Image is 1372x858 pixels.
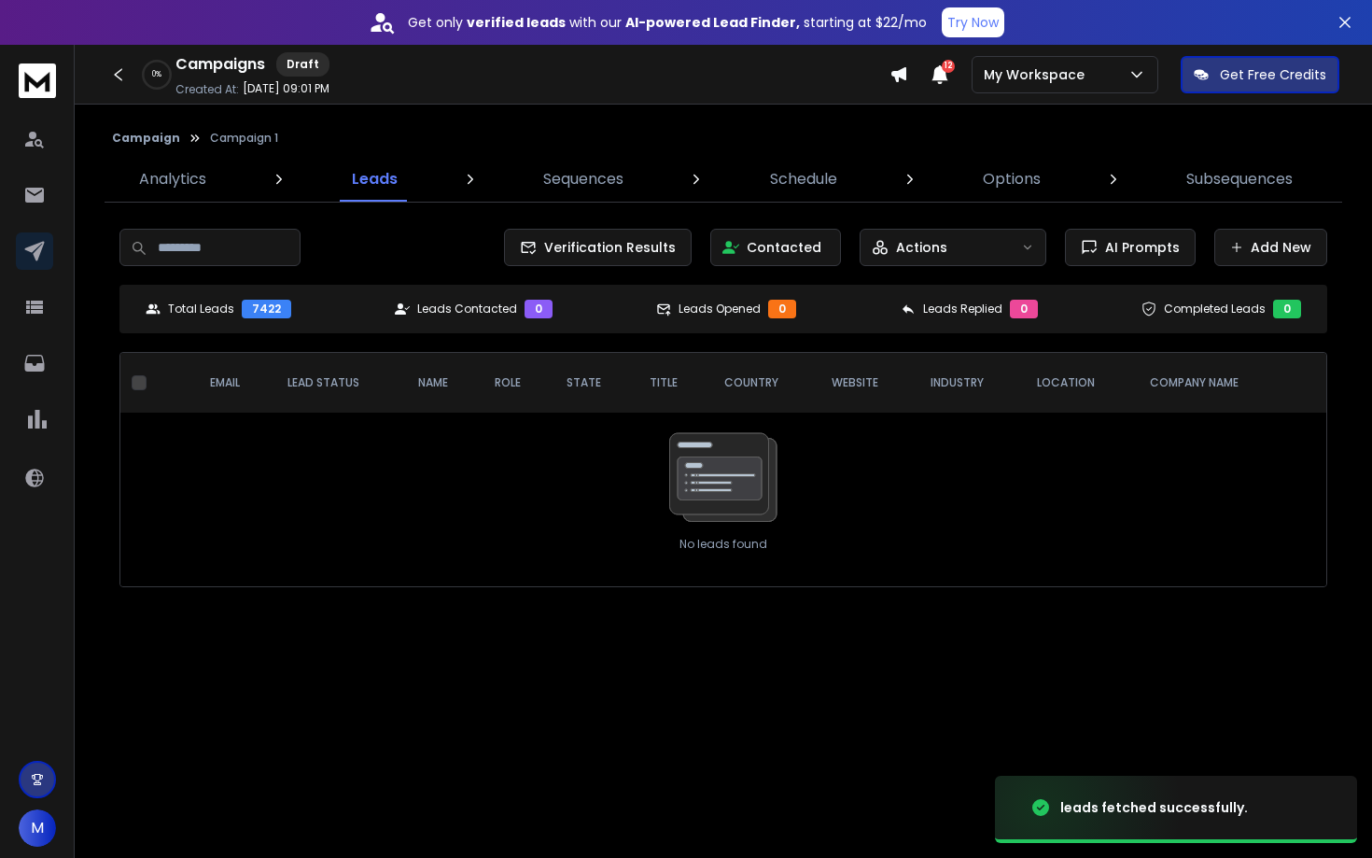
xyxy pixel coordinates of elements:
p: [DATE] 09:01 PM [243,81,329,96]
p: Try Now [947,13,999,32]
th: LEAD STATUS [273,353,403,413]
p: Completed Leads [1164,302,1266,316]
span: Verification Results [537,238,676,257]
button: Get Free Credits [1181,56,1339,93]
p: Schedule [770,168,837,190]
strong: AI-powered Lead Finder, [625,13,800,32]
p: 0 % [152,69,161,80]
th: industry [916,353,1022,413]
strong: verified leads [467,13,566,32]
div: 0 [525,300,553,318]
p: Options [983,168,1041,190]
button: Add New [1214,229,1327,266]
span: AI Prompts [1098,238,1180,257]
th: website [817,353,915,413]
button: M [19,809,56,847]
p: Campaign 1 [210,131,278,146]
a: Leads [341,157,409,202]
a: Subsequences [1175,157,1304,202]
button: Verification Results [504,229,692,266]
p: Analytics [139,168,206,190]
span: 12 [942,60,955,73]
th: Role [480,353,552,413]
p: Contacted [747,238,821,257]
div: 0 [768,300,796,318]
a: Analytics [128,157,217,202]
p: Sequences [543,168,623,190]
p: Leads Replied [923,302,1002,316]
div: Draft [276,52,329,77]
div: 0 [1010,300,1038,318]
a: Options [972,157,1052,202]
img: logo [19,63,56,98]
th: NAME [403,353,480,413]
a: Schedule [759,157,848,202]
div: leads fetched successfully. [1060,798,1248,817]
p: Get Free Credits [1220,65,1326,84]
th: State [552,353,635,413]
p: Leads [352,168,398,190]
p: Subsequences [1186,168,1293,190]
button: Try Now [942,7,1004,37]
th: Company Name [1135,353,1287,413]
p: Get only with our starting at $22/mo [408,13,927,32]
button: Campaign [112,131,180,146]
button: AI Prompts [1065,229,1196,266]
th: Country [709,353,818,413]
p: Created At: [175,82,239,97]
p: Actions [896,238,947,257]
div: 7422 [242,300,291,318]
p: Leads Contacted [417,302,517,316]
p: Total Leads [168,302,234,316]
a: Sequences [532,157,635,202]
p: Leads Opened [679,302,761,316]
p: No leads found [679,537,767,552]
th: title [635,353,709,413]
th: EMAIL [195,353,272,413]
th: location [1022,353,1135,413]
h1: Campaigns [175,53,265,76]
p: My Workspace [984,65,1092,84]
div: 0 [1273,300,1301,318]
